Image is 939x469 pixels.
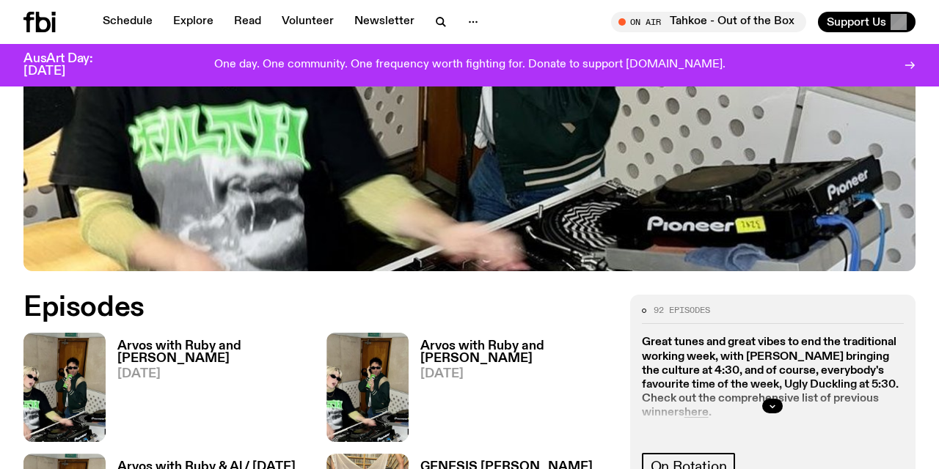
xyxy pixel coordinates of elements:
span: 92 episodes [654,306,710,314]
p: One day. One community. One frequency worth fighting for. Donate to support [DOMAIN_NAME]. [214,59,726,72]
a: Volunteer [273,12,343,32]
button: Support Us [818,12,916,32]
a: Schedule [94,12,161,32]
img: Ruby wears a Collarbones t shirt and pretends to play the DJ decks, Al sings into a pringles can.... [23,333,106,442]
a: Read [225,12,270,32]
img: Ruby wears a Collarbones t shirt and pretends to play the DJ decks, Al sings into a pringles can.... [326,333,409,442]
a: Arvos with Ruby and [PERSON_NAME][DATE] [409,340,612,442]
h3: Arvos with Ruby and [PERSON_NAME] [117,340,309,365]
h3: AusArt Day: [DATE] [23,53,117,78]
span: [DATE] [117,368,309,380]
a: Explore [164,12,222,32]
button: On AirTahkoe - Out of the Box [611,12,806,32]
h2: Episodes [23,295,613,321]
strong: Great tunes and great vibes to end the traditional working week, with [PERSON_NAME] bringing the ... [642,336,899,418]
span: [DATE] [420,368,612,380]
a: Newsletter [346,12,423,32]
h3: Arvos with Ruby and [PERSON_NAME] [420,340,612,365]
span: Support Us [827,15,886,29]
a: Arvos with Ruby and [PERSON_NAME][DATE] [106,340,309,442]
